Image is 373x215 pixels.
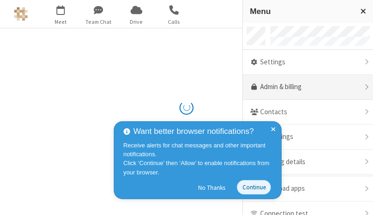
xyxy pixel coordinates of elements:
[193,180,230,195] button: No Thanks
[243,150,373,175] div: Meeting details
[81,18,116,26] span: Team Chat
[119,18,154,26] span: Drive
[124,141,275,177] div: Receive alerts for chat messages and other important notifications. Click ‘Continue’ then ‘Allow’...
[243,50,373,75] div: Settings
[43,18,78,26] span: Meet
[243,75,373,100] a: Admin & billing
[243,176,373,201] div: Download apps
[133,125,254,138] span: Want better browser notifications?
[250,7,352,16] h3: Menu
[14,7,28,21] img: Astra
[237,180,271,194] button: Continue
[157,18,192,26] span: Calls
[243,125,373,150] div: Recordings
[243,100,373,125] div: Contacts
